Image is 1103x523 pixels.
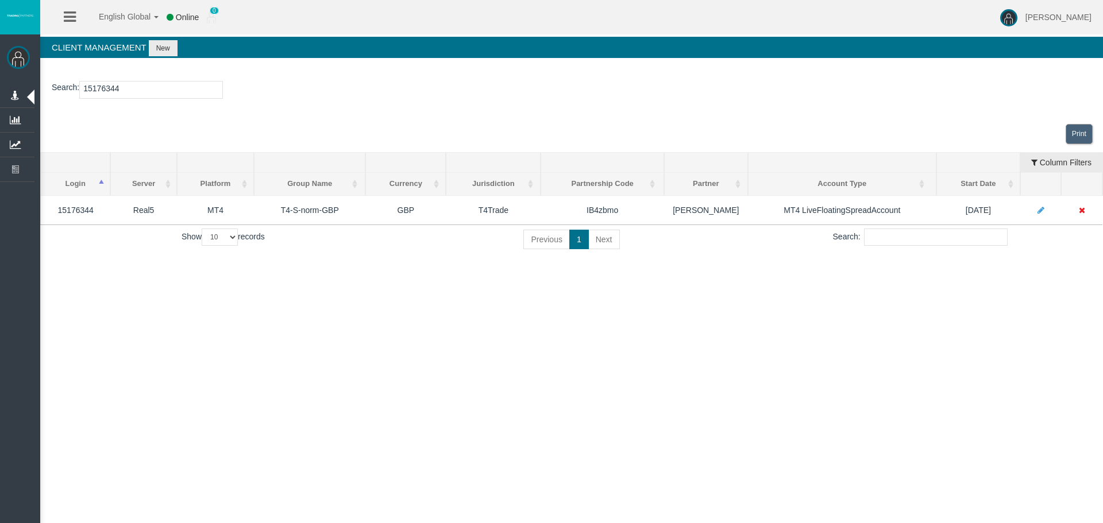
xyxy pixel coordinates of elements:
[110,173,176,196] th: Server: activate to sort column ascending
[664,195,748,224] td: [PERSON_NAME]
[52,81,77,94] label: Search
[110,195,176,224] td: Real5
[177,195,254,224] td: MT4
[588,230,620,249] a: Next
[254,173,365,196] th: Group Name: activate to sort column ascending
[1072,130,1086,138] span: Print
[1000,9,1017,26] img: user-image
[1079,206,1085,214] i: Move client to direct
[365,173,446,196] th: Currency: activate to sort column ascending
[254,195,365,224] td: T4-S-norm-GBP
[41,173,111,196] th: Login: activate to sort column descending
[52,81,1092,99] p: :
[569,230,589,249] a: 1
[748,173,936,196] th: Account Type: activate to sort column ascending
[1040,149,1092,167] span: Column Filters
[177,173,254,196] th: Platform: activate to sort column ascending
[664,173,748,196] th: Partner: activate to sort column ascending
[864,228,1008,246] input: Search:
[541,195,664,224] td: IB4zbmo
[833,228,1008,246] label: Search:
[41,195,111,224] td: 15176344
[6,13,34,18] img: logo.svg
[210,7,219,14] span: 0
[207,12,216,24] img: user_small.png
[176,13,199,22] span: Online
[446,195,541,224] td: T4Trade
[202,228,238,246] select: Showrecords
[936,195,1020,224] td: [DATE]
[149,40,178,56] button: New
[365,195,446,224] td: GBP
[1021,153,1102,172] button: Column Filters
[748,195,936,224] td: MT4 LiveFloatingSpreadAccount
[936,173,1020,196] th: Start Date: activate to sort column ascending
[523,230,569,249] a: Previous
[1025,13,1092,22] span: [PERSON_NAME]
[446,173,541,196] th: Jurisdiction: activate to sort column ascending
[541,173,664,196] th: Partnership Code: activate to sort column ascending
[52,42,146,52] span: Client Management
[182,228,265,246] label: Show records
[1066,124,1093,144] a: View print view
[84,12,151,21] span: English Global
